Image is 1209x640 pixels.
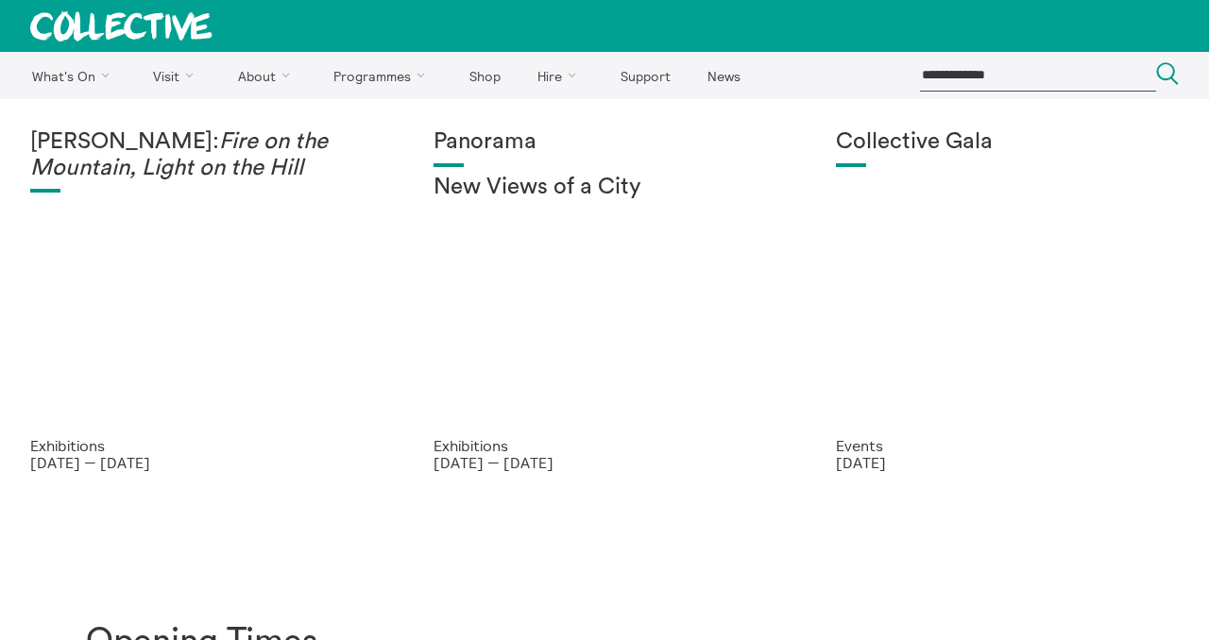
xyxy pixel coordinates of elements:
[452,52,517,99] a: Shop
[434,129,776,156] h1: Panorama
[30,454,373,471] p: [DATE] — [DATE]
[137,52,218,99] a: Visit
[434,437,776,454] p: Exhibitions
[836,129,1179,156] h1: Collective Gala
[836,437,1179,454] p: Events
[434,454,776,471] p: [DATE] — [DATE]
[30,130,328,179] em: Fire on the Mountain, Light on the Hill
[521,52,601,99] a: Hire
[30,437,373,454] p: Exhibitions
[604,52,687,99] a: Support
[30,129,373,181] h1: [PERSON_NAME]:
[806,99,1209,502] a: Collective Gala 2023. Image credit Sally Jubb. Collective Gala Events [DATE]
[317,52,450,99] a: Programmes
[690,52,757,99] a: News
[836,454,1179,471] p: [DATE]
[15,52,133,99] a: What's On
[403,99,807,502] a: Collective Panorama June 2025 small file 8 Panorama New Views of a City Exhibitions [DATE] — [DATE]
[221,52,314,99] a: About
[434,175,776,201] h2: New Views of a City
